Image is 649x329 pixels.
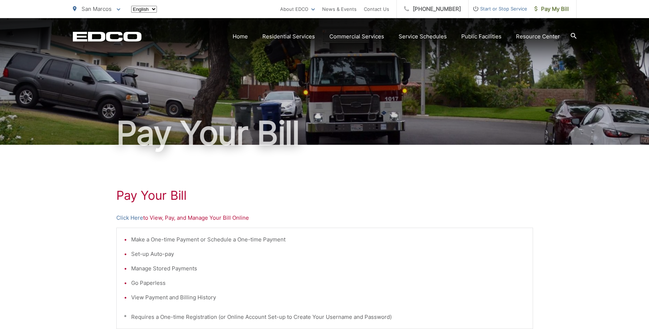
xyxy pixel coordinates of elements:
[322,5,357,13] a: News & Events
[73,115,577,151] h1: Pay Your Bill
[131,250,525,258] li: Set-up Auto-pay
[124,313,525,321] p: * Requires a One-time Registration (or Online Account Set-up to Create Your Username and Password)
[461,32,502,41] a: Public Facilities
[131,6,157,13] select: Select a language
[116,214,143,222] a: Click Here
[131,235,525,244] li: Make a One-time Payment or Schedule a One-time Payment
[534,5,569,13] span: Pay My Bill
[131,279,525,287] li: Go Paperless
[82,5,112,12] span: San Marcos
[116,214,533,222] p: to View, Pay, and Manage Your Bill Online
[262,32,315,41] a: Residential Services
[131,293,525,302] li: View Payment and Billing History
[280,5,315,13] a: About EDCO
[516,32,560,41] a: Resource Center
[116,188,533,203] h1: Pay Your Bill
[131,264,525,273] li: Manage Stored Payments
[73,31,142,42] a: EDCD logo. Return to the homepage.
[364,5,389,13] a: Contact Us
[233,32,248,41] a: Home
[399,32,447,41] a: Service Schedules
[329,32,384,41] a: Commercial Services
